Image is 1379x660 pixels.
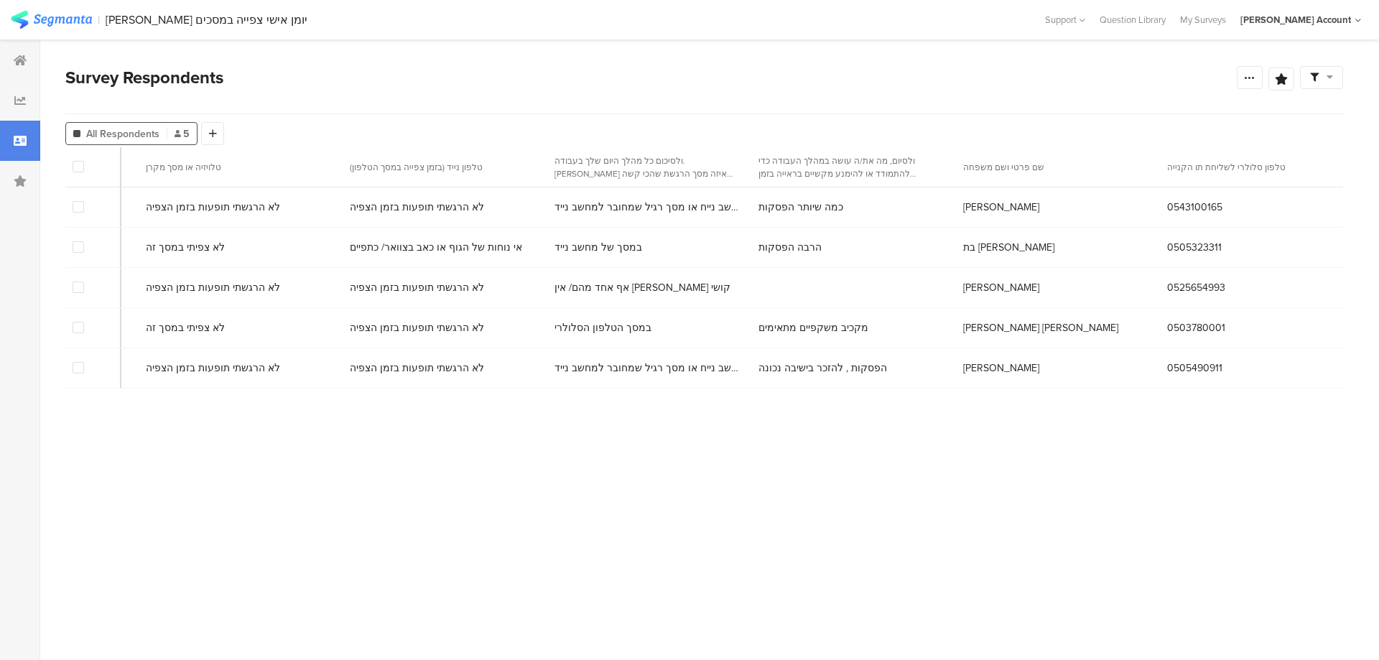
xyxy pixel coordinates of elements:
div: [PERSON_NAME] יומן אישי צפייה במסכים [106,13,307,27]
a: My Surveys [1173,13,1233,27]
span: בת [PERSON_NAME] [963,240,1054,255]
span: לא הרגשתי תופעות בזמן הצפיה [146,200,280,215]
span: במסך של מחשב נייד [554,240,642,255]
span: אף אחד מהם/ אין [PERSON_NAME] קושי [554,280,730,295]
span: 0505490911 [1167,361,1222,376]
span: [PERSON_NAME] [963,361,1039,376]
div: [PERSON_NAME] Account [1240,13,1351,27]
span: לא הרגשתי תופעות בזמן הצפיה [350,320,484,335]
div: Support [1045,9,1085,31]
section: שם פרטי ושם משפחה [963,161,1143,174]
section: טלויזיה או מסך מקרן [146,161,326,174]
span: לא הרגשתי תופעות בזמן הצפיה [350,200,484,215]
span: לא הרגשתי תופעות בזמן הצפיה [350,280,484,295]
span: לא הרגשתי תופעות בזמן הצפיה [350,361,484,376]
span: לא צפיתי במסך זה [146,240,225,255]
span: אי נוחות של הגוף או כאב בצוואר/ כתפיים [350,240,522,255]
section: טלפון סלולרי לשליחת תו הקנייה [1167,161,1347,174]
span: 5 [175,126,190,141]
span: לא צפיתי במסך זה [146,320,225,335]
span: הרבה הפסקות [758,240,822,255]
span: 0505323311 [1167,240,1222,255]
span: מקכיב משקפיים מתאימים [758,320,868,335]
span: כמה שיותר הפסקות [758,200,843,215]
span: [PERSON_NAME] [963,200,1039,215]
span: במסך הטלפון הסלולרי [554,320,651,335]
span: All Respondents [86,126,159,141]
span: 0525654993 [1167,280,1225,295]
span: לא הרגשתי תופעות בזמן הצפיה [146,280,280,295]
span: Survey Respondents [65,65,223,90]
section: טלפון נייד (בזמן צפייה במסך הטלפון) [350,161,530,174]
section: ולסיום, מה את/ה עושה במהלך העבודה כדי להתמודד או להימנע מקשיים בראייה בזמן הצפייה במסכים? [758,154,939,180]
span: [PERSON_NAME] [PERSON_NAME] [963,320,1118,335]
div: | [98,11,100,28]
img: segmanta logo [11,11,92,29]
span: מסך של מחשב נייח או מסך רגיל שמחובר למחשב נייד [554,200,741,215]
span: לא הרגשתי תופעות בזמן הצפיה [146,361,280,376]
span: 0543100165 [1167,200,1222,215]
span: [PERSON_NAME] [963,280,1039,295]
span: 0503780001 [1167,320,1225,335]
span: הפסקות , להזכר בישיבה נכונה [758,361,887,376]
section: ולסיכום כל מהלך היום שלך בעבודה. [PERSON_NAME] איזה מסך הרגשת שהכי קשה לך לצפות במהלך יום העבודה ... [554,154,735,180]
a: Question Library [1092,13,1173,27]
span: מסך של מחשב נייח או מסך רגיל שמחובר למחשב נייד [554,361,741,376]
